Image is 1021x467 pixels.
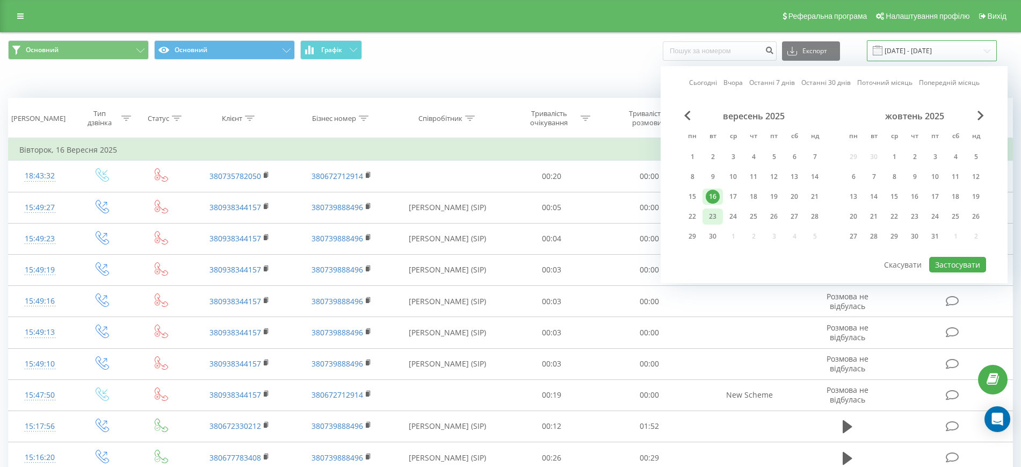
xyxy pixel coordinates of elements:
div: чт 23 жовт 2025 р. [904,209,925,225]
div: 24 [726,210,740,224]
div: 5 [767,150,781,164]
td: 00:00 [600,317,699,348]
span: Розмова не відбулась [827,385,868,405]
div: 21 [808,190,822,204]
td: 00:05 [503,192,601,223]
a: 380739888496 [312,264,363,275]
div: 20 [846,210,860,224]
div: 18:43:32 [19,166,60,186]
div: 6 [787,150,801,164]
div: пн 1 вер 2025 р. [682,149,703,165]
td: [PERSON_NAME] (SIP) [393,286,502,317]
div: пн 6 жовт 2025 р. [843,169,864,185]
div: 7 [808,150,822,164]
div: 15:49:23 [19,228,60,249]
abbr: середа [725,129,741,145]
div: чт 16 жовт 2025 р. [904,189,925,205]
a: 380938344157 [209,390,261,400]
td: [PERSON_NAME] (SIP) [393,317,502,348]
td: 00:20 [503,161,601,192]
abbr: вівторок [705,129,721,145]
div: сб 11 жовт 2025 р. [945,169,966,185]
span: Графік [321,46,342,54]
div: 16 [908,190,922,204]
div: нд 28 вер 2025 р. [805,209,825,225]
span: Розмова не відбулась [827,291,868,311]
td: 00:03 [503,317,601,348]
div: 28 [808,210,822,224]
td: 00:04 [503,223,601,254]
span: Next Month [977,111,984,120]
div: вт 28 жовт 2025 р. [864,228,884,245]
td: Вівторок, 16 Вересня 2025 [9,139,1013,161]
div: пн 8 вер 2025 р. [682,169,703,185]
div: Статус [148,114,169,123]
div: пт 31 жовт 2025 р. [925,228,945,245]
a: 380739888496 [312,327,363,337]
div: 13 [846,190,860,204]
div: 20 [787,190,801,204]
div: пн 13 жовт 2025 р. [843,189,864,205]
div: пт 5 вер 2025 р. [764,149,784,165]
div: 29 [685,229,699,243]
div: Open Intercom Messenger [984,406,1010,432]
div: ср 8 жовт 2025 р. [884,169,904,185]
td: 00:00 [600,286,699,317]
div: чт 9 жовт 2025 р. [904,169,925,185]
div: 15:17:56 [19,416,60,437]
div: 4 [948,150,962,164]
button: Основний [8,40,149,60]
div: 30 [706,229,720,243]
div: 7 [867,170,881,184]
div: Співробітник [418,114,462,123]
a: Останні 30 днів [801,77,851,88]
div: чт 11 вер 2025 р. [743,169,764,185]
div: 27 [787,210,801,224]
div: Тривалість розмови [618,109,676,127]
div: чт 4 вер 2025 р. [743,149,764,165]
td: [PERSON_NAME] (SIP) [393,223,502,254]
td: 00:03 [503,348,601,379]
div: [PERSON_NAME] [11,114,66,123]
a: 380938344157 [209,202,261,212]
span: Розмова не відбулась [827,354,868,373]
div: 2 [706,150,720,164]
abbr: середа [886,129,902,145]
div: сб 6 вер 2025 р. [784,149,805,165]
td: 01:52 [600,411,699,442]
div: 5 [969,150,983,164]
a: 380938344157 [209,327,261,337]
div: ср 1 жовт 2025 р. [884,149,904,165]
a: 380735782050 [209,171,261,181]
div: 9 [908,170,922,184]
div: 12 [767,170,781,184]
div: 3 [726,150,740,164]
a: 380739888496 [312,296,363,306]
div: вт 2 вер 2025 р. [703,149,723,165]
div: ср 29 жовт 2025 р. [884,228,904,245]
a: 380938344157 [209,233,261,243]
div: нд 5 жовт 2025 р. [966,149,986,165]
div: пн 22 вер 2025 р. [682,209,703,225]
div: 17 [726,190,740,204]
div: 25 [747,210,761,224]
div: 29 [887,229,901,243]
a: 380938344157 [209,296,261,306]
span: Вихід [988,12,1006,20]
a: Поточний місяць [857,77,913,88]
div: ср 22 жовт 2025 р. [884,209,904,225]
span: Previous Month [684,111,691,120]
div: Тривалість очікування [520,109,578,127]
div: Бізнес номер [312,114,356,123]
button: Експорт [782,41,840,61]
div: вт 9 вер 2025 р. [703,169,723,185]
td: 00:12 [503,411,601,442]
abbr: неділя [968,129,984,145]
abbr: п’ятниця [766,129,782,145]
div: Тип дзвінка [81,109,119,127]
td: 00:00 [600,379,699,411]
a: 380672712914 [312,171,363,181]
div: 1 [887,150,901,164]
td: New Scheme [699,379,801,411]
a: Попередній місяць [919,77,980,88]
